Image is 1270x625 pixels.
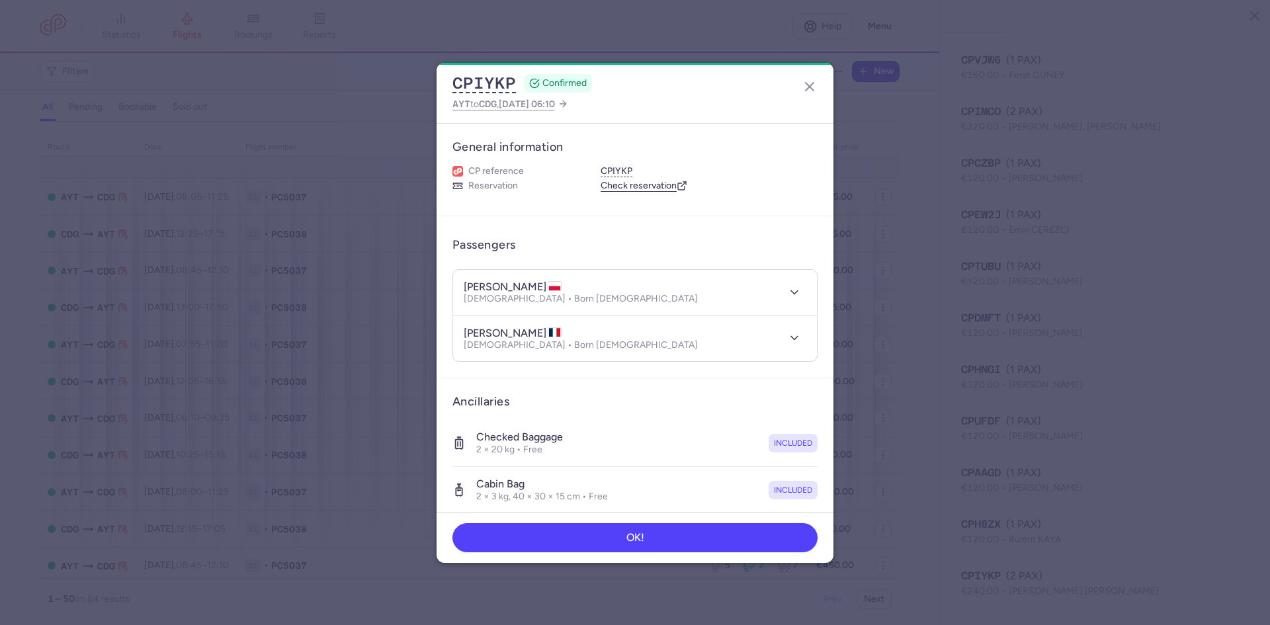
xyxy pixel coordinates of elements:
[452,166,463,177] figure: 1L airline logo
[542,77,587,90] span: CONFIRMED
[452,394,818,409] h3: Ancillaries
[452,140,818,155] h3: General information
[464,280,562,294] h4: [PERSON_NAME]
[452,523,818,552] button: OK!
[601,165,632,177] button: CPIYKP
[774,483,812,497] span: included
[626,532,644,544] span: OK!
[476,444,563,456] p: 2 × 20 kg • Free
[601,180,687,192] a: Check reservation
[452,237,516,253] h3: Passengers
[452,99,470,109] span: AYT
[499,99,555,110] span: [DATE] 06:10
[464,327,562,340] h4: [PERSON_NAME]
[464,294,698,304] p: [DEMOGRAPHIC_DATA] • Born [DEMOGRAPHIC_DATA]
[476,478,608,491] h4: Cabin bag
[476,431,563,444] h4: Checked baggage
[468,180,518,192] span: Reservation
[452,73,516,93] button: CPIYKP
[479,99,497,109] span: CDG
[476,491,608,503] p: 2 × 3 kg, 40 × 30 × 15 cm • Free
[468,165,524,177] span: CP reference
[452,96,555,112] span: to ,
[452,96,568,112] a: AYTtoCDG,[DATE] 06:10
[774,437,812,450] span: included
[464,340,698,351] p: [DEMOGRAPHIC_DATA] • Born [DEMOGRAPHIC_DATA]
